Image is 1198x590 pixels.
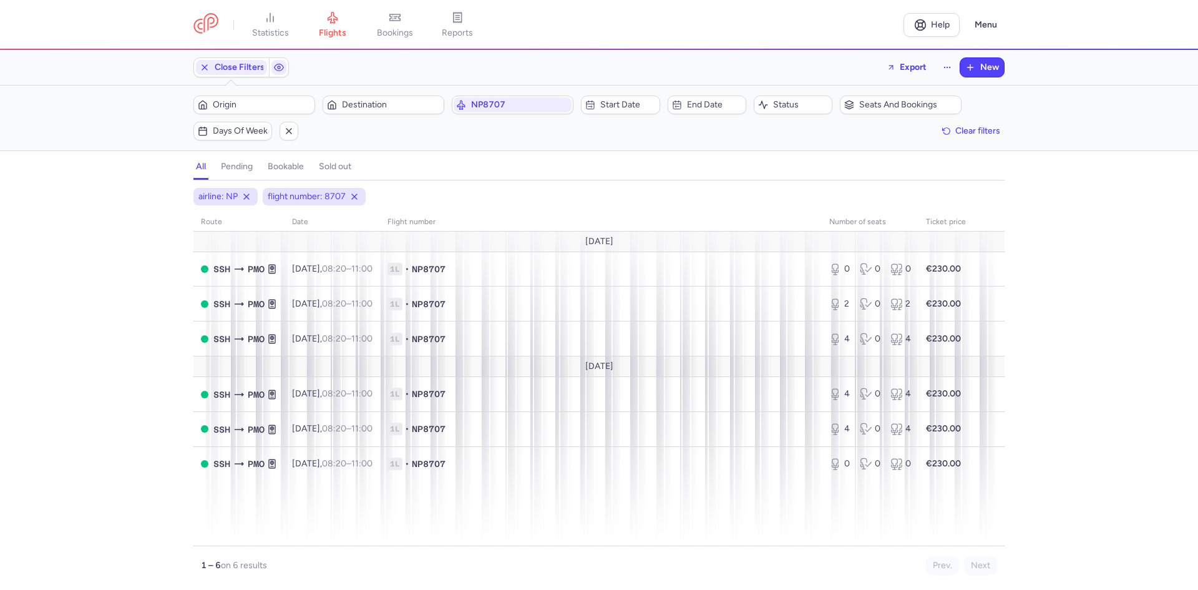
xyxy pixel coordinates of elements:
div: 0 [860,298,880,310]
span: Punta Raisi, Palermo, Italy [248,262,265,276]
time: 11:00 [351,388,373,399]
time: 08:20 [322,458,346,469]
span: Punta Raisi, Palermo, Italy [248,332,265,346]
span: • [405,263,409,275]
strong: 1 – 6 [201,560,221,571]
span: [DATE] [585,237,613,247]
button: Next [964,556,997,575]
span: airline: NP [198,190,238,203]
time: 11:00 [351,333,373,344]
span: New [980,62,999,72]
h4: all [196,161,206,172]
div: 0 [829,263,850,275]
time: 11:00 [351,263,373,274]
span: Seats and bookings [859,100,957,110]
span: [DATE] [585,361,613,371]
h4: bookable [268,161,304,172]
span: 1L [387,333,402,345]
span: PMO [248,457,265,471]
span: 1L [387,388,402,400]
button: New [960,58,1004,77]
span: Help [931,20,950,29]
span: NP8707 [412,388,446,400]
button: Destination [323,96,444,114]
button: Days of week [193,122,272,140]
time: 08:20 [322,423,346,434]
span: NP8707 [412,458,446,470]
span: flight number: 8707 [268,190,346,203]
span: 1L [387,458,402,470]
th: Flight number [380,213,822,232]
span: – [322,263,373,274]
button: Export [879,57,935,77]
span: Origin [213,100,311,110]
span: bookings [377,27,413,39]
span: OPEN [201,300,208,308]
span: • [405,333,409,345]
span: Days of week [213,126,268,136]
th: date [285,213,380,232]
span: SSH [213,457,230,471]
button: Close Filters [194,58,269,77]
span: [DATE], [292,298,373,309]
span: NP8707 [412,333,446,345]
div: 4 [829,388,850,400]
span: Sharm el-Sheikh International Airport, Sharm el-Sheikh, Egypt [213,297,230,311]
strong: €230.00 [926,458,961,469]
time: 11:00 [351,458,373,469]
button: Start date [581,96,660,114]
button: Clear filters [938,122,1005,140]
span: – [322,333,373,344]
time: 11:00 [351,423,373,434]
span: NP8707 [471,100,569,110]
span: Sharm el-Sheikh International Airport, Sharm el-Sheikh, Egypt [213,388,230,401]
span: Sharm el-Sheikh International Airport, Sharm el-Sheikh, Egypt [213,332,230,346]
button: Prev. [926,556,959,575]
span: OPEN [201,265,208,273]
span: Start date [600,100,655,110]
div: 4 [829,423,850,435]
strong: €230.00 [926,388,961,399]
strong: €230.00 [926,263,961,274]
span: – [322,388,373,399]
strong: €230.00 [926,298,961,309]
div: 2 [829,298,850,310]
time: 08:20 [322,333,346,344]
div: 0 [860,333,880,345]
time: 11:00 [351,298,373,309]
a: bookings [364,11,426,39]
th: number of seats [822,213,918,232]
span: • [405,388,409,400]
div: 4 [829,333,850,345]
span: [DATE], [292,333,373,344]
span: • [405,458,409,470]
div: 0 [860,388,880,400]
h4: pending [221,161,253,172]
span: statistics [252,27,289,39]
span: – [322,298,373,309]
button: Origin [193,96,315,114]
span: Export [900,62,927,72]
span: End date [687,100,742,110]
a: CitizenPlane red outlined logo [193,13,218,36]
div: 0 [829,458,850,470]
div: 4 [890,423,911,435]
strong: €230.00 [926,333,961,344]
a: Help [903,13,960,37]
time: 08:20 [322,263,346,274]
span: • [405,423,409,435]
button: NP8707 [452,96,573,114]
span: NP8707 [412,263,446,275]
a: statistics [239,11,301,39]
span: OPEN [201,391,208,398]
span: • [405,298,409,310]
span: flights [319,27,346,39]
button: Seats and bookings [840,96,962,114]
span: 1L [387,263,402,275]
span: OPEN [201,335,208,343]
time: 08:20 [322,388,346,399]
span: NP8707 [412,423,446,435]
span: 1L [387,423,402,435]
span: [DATE], [292,423,373,434]
span: Status [773,100,828,110]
